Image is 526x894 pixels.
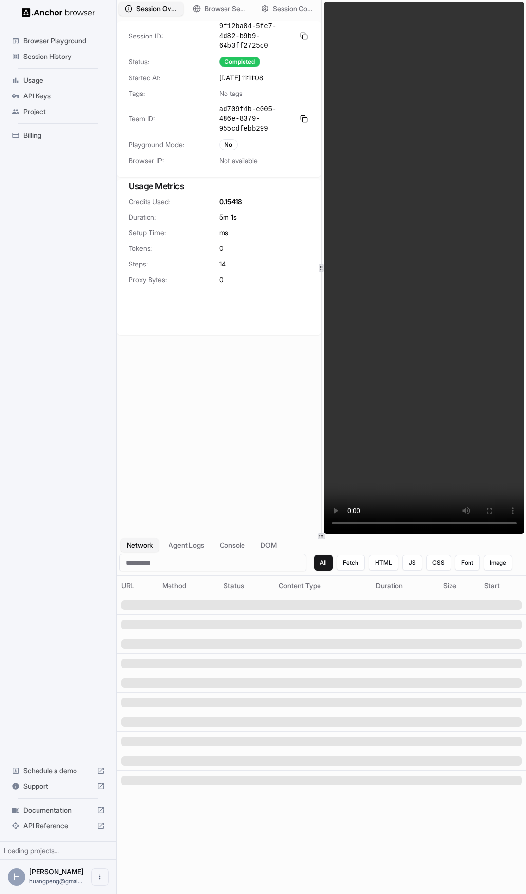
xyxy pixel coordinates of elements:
span: Browser IP: [129,156,219,166]
div: Size [443,581,476,590]
div: Method [162,581,216,590]
div: Session History [8,49,109,64]
button: Font [455,555,480,571]
span: Huang Peng [29,867,84,875]
span: 9f12ba84-5fe7-4d82-b9b9-64b3ff2725c0 [219,21,294,51]
img: Anchor Logo [22,8,95,17]
div: Browser Playground [8,33,109,49]
span: Duration: [129,212,219,222]
span: Support [23,781,93,791]
span: Browser Setup [205,4,245,14]
div: Start [484,581,522,590]
span: 0.15418 [219,197,242,207]
span: Steps: [129,259,219,269]
span: Session ID: [129,31,219,41]
div: Completed [219,57,260,67]
span: Usage [23,76,105,85]
div: Support [8,779,109,794]
div: Usage [8,73,109,88]
span: API Keys [23,91,105,101]
div: Schedule a demo [8,763,109,779]
span: 5m 1s [219,212,237,222]
div: API Keys [8,88,109,104]
span: Session History [23,52,105,61]
div: Project [8,104,109,119]
span: Team ID: [129,114,219,124]
span: Playground Mode: [129,140,219,150]
span: Session Overview [136,4,177,14]
div: Content Type [279,581,368,590]
button: HTML [369,555,398,571]
span: Billing [23,131,105,140]
span: Schedule a demo [23,766,93,776]
span: Documentation [23,805,93,815]
button: CSS [426,555,451,571]
span: ad709f4b-e005-486e-8379-955cdfebb299 [219,104,294,133]
div: Billing [8,128,109,143]
span: 0 [219,244,224,253]
span: Project [23,107,105,116]
div: Status [224,581,271,590]
button: Image [484,555,512,571]
span: Tags: [129,89,219,98]
span: 14 [219,259,226,269]
span: Not available [219,156,258,166]
span: API Reference [23,821,93,831]
span: [DATE] 11:11:08 [219,73,263,83]
div: No [219,139,238,150]
span: No tags [219,89,243,98]
span: Proxy Bytes: [129,275,219,285]
span: Browser Playground [23,36,105,46]
button: Fetch [337,555,365,571]
button: Console [214,538,251,552]
button: JS [402,555,422,571]
span: Session Configuration [273,4,314,14]
div: API Reference [8,818,109,834]
button: Agent Logs [163,538,210,552]
span: Tokens: [129,244,219,253]
h3: Usage Metrics [129,179,310,193]
button: All [314,555,333,571]
span: 0 [219,275,224,285]
button: DOM [255,538,282,552]
button: Open menu [91,868,109,886]
button: Network [121,538,159,552]
span: huangpeng@gmail.com [29,877,82,885]
span: Setup Time: [129,228,219,238]
span: Credits Used: [129,197,219,207]
div: H [8,868,25,886]
div: Duration [376,581,435,590]
div: Loading projects... [4,846,113,856]
span: Started At: [129,73,219,83]
div: Documentation [8,802,109,818]
div: URL [121,581,154,590]
span: ms [219,228,228,238]
span: Status: [129,57,219,67]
